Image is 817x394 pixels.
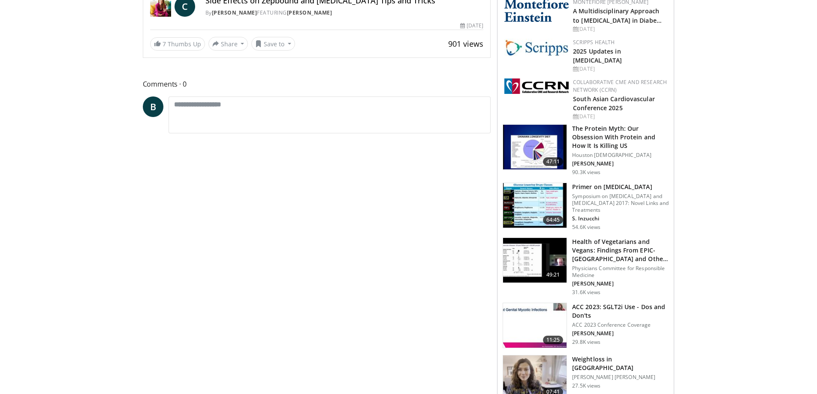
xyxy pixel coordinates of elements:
a: Collaborative CME and Research Network (CCRN) [573,78,667,93]
p: ACC 2023 Conference Coverage [572,322,669,328]
img: 9258cdf1-0fbf-450b-845f-99397d12d24a.150x105_q85_crop-smart_upscale.jpg [503,303,567,348]
h3: Health of Vegetarians and Vegans: Findings From EPIC-[GEOGRAPHIC_DATA] and Othe… [572,238,669,263]
h3: The Protein Myth: Our Obsession With Protein and How It Is Killing US [572,124,669,150]
a: Scripps Health [573,39,615,46]
span: 7 [163,40,166,48]
a: 2025 Updates in [MEDICAL_DATA] [573,47,622,64]
a: [PERSON_NAME] [212,9,257,16]
p: 90.3K views [572,169,600,176]
div: [DATE] [573,113,667,120]
p: [PERSON_NAME] [PERSON_NAME] [572,374,669,381]
p: Symposium on [MEDICAL_DATA] and [MEDICAL_DATA] 2017: Novel Links and Treatments [572,193,669,214]
img: a04ee3ba-8487-4636-b0fb-5e8d268f3737.png.150x105_q85_autocrop_double_scale_upscale_version-0.2.png [504,78,569,94]
a: 11:25 ACC 2023: SGLT2i Use - Dos and Don'ts ACC 2023 Conference Coverage [PERSON_NAME] 29.8K views [503,303,669,348]
span: 49:21 [543,271,564,279]
p: 27.5K views [572,382,600,389]
a: 7 Thumbs Up [150,37,205,51]
span: 64:45 [543,216,564,224]
div: [DATE] [573,65,667,73]
a: 47:11 The Protein Myth: Our Obsession With Protein and How It Is Killing US Houston [DEMOGRAPHIC_... [503,124,669,176]
div: By FEATURING [205,9,483,17]
img: b7b8b05e-5021-418b-a89a-60a270e7cf82.150x105_q85_crop-smart_upscale.jpg [503,125,567,169]
button: Save to [251,37,295,51]
span: 47:11 [543,157,564,166]
p: 54.6K views [572,224,600,231]
p: 29.8K views [572,339,600,346]
button: Share [208,37,248,51]
a: A Multidisciplinary Approach to [MEDICAL_DATA] in Diabe… [573,7,662,24]
p: 31.6K views [572,289,600,296]
h3: ACC 2023: SGLT2i Use - Dos and Don'ts [572,303,669,320]
p: [PERSON_NAME] [572,160,669,167]
img: 606f2b51-b844-428b-aa21-8c0c72d5a896.150x105_q85_crop-smart_upscale.jpg [503,238,567,283]
h3: Primer on [MEDICAL_DATA] [572,183,669,191]
p: S. Inzucchi [572,215,669,222]
span: 901 views [448,39,483,49]
a: 49:21 Health of Vegetarians and Vegans: Findings From EPIC-[GEOGRAPHIC_DATA] and Othe… Physicians... [503,238,669,296]
div: [DATE] [460,22,483,30]
img: 022d2313-3eaa-4549-99ac-ae6801cd1fdc.150x105_q85_crop-smart_upscale.jpg [503,183,567,228]
p: [PERSON_NAME] [572,330,669,337]
p: Physicians Committee for Responsible Medicine [572,265,669,279]
p: Houston [DEMOGRAPHIC_DATA] [572,152,669,159]
div: [DATE] [573,25,667,33]
a: [PERSON_NAME] [287,9,332,16]
a: South Asian Cardiovascular Conference 2025 [573,95,655,112]
span: 11:25 [543,336,564,344]
a: 64:45 Primer on [MEDICAL_DATA] Symposium on [MEDICAL_DATA] and [MEDICAL_DATA] 2017: Novel Links a... [503,183,669,231]
img: c9f2b0b7-b02a-4276-a72a-b0cbb4230bc1.jpg.150x105_q85_autocrop_double_scale_upscale_version-0.2.jpg [504,39,569,56]
h3: Weightloss in [GEOGRAPHIC_DATA] [572,355,669,372]
p: [PERSON_NAME] [572,280,669,287]
a: B [143,96,163,117]
span: Comments 0 [143,78,491,90]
